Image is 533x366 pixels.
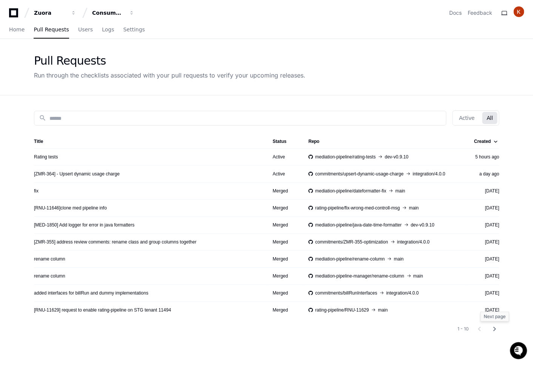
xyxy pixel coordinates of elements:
[482,112,497,124] button: All
[315,205,400,211] span: rating-pipeline/fix-wrong-med-controll-msg
[474,138,498,144] div: Created
[378,307,388,313] span: main
[409,205,419,211] span: main
[34,138,43,144] div: Title
[78,27,93,32] span: Users
[315,307,369,313] span: rating-pipeline/RNU-11629
[39,114,46,122] mat-icon: search
[53,79,91,85] a: Powered byPylon
[458,326,469,332] div: 1 - 10
[273,138,287,144] div: Status
[273,222,296,228] div: Merged
[273,138,296,144] div: Status
[31,6,79,20] button: Zuora
[315,188,386,194] span: mediation-pipeline/dateformatter-fix
[471,273,499,279] div: [DATE]
[26,64,99,70] div: We're offline, we'll be back soon
[26,56,124,64] div: Start new chat
[34,54,305,68] div: Pull Requests
[34,21,69,39] a: Pull Requests
[471,256,499,262] div: [DATE]
[468,9,492,17] button: Feedback
[8,56,21,70] img: 1736555170064-99ba0984-63c1-480f-8ee9-699278ef63ed
[34,188,39,194] a: fix
[315,154,376,160] span: mediation-pipeline/rating-tests
[102,27,114,32] span: Logs
[315,290,377,296] span: commitments/billRunInterfaces
[397,239,429,245] span: integration/4.0.0
[273,290,296,296] div: Merged
[273,307,296,313] div: Merged
[315,222,402,228] span: mediation-pipeline/java-date-time-formatter
[471,290,499,296] div: [DATE]
[413,273,423,279] span: main
[471,171,499,177] div: a day ago
[102,21,114,39] a: Logs
[449,9,462,17] a: Docs
[394,256,404,262] span: main
[34,171,120,177] a: [ZMR-364] - Upsert dynamic usage charge
[9,27,25,32] span: Home
[34,290,148,296] a: added interfaces for billRun and dummy implementations
[302,135,465,148] th: Repo
[273,171,296,177] div: Active
[273,154,296,160] div: Active
[34,307,171,313] a: [RNU-11629] request to enable rating-pipeline on STG tenant 11494
[273,273,296,279] div: Merged
[315,239,388,245] span: commitments/ZMR-355-optimization
[413,171,445,177] span: integration/4.0.0
[471,222,499,228] div: [DATE]
[34,9,66,17] div: Zuora
[89,6,137,20] button: Consumption
[395,188,405,194] span: main
[34,71,305,80] div: Run through the checklists associated with your pull requests to verify your upcoming releases.
[471,154,499,160] div: 5 hours ago
[8,8,23,23] img: PlayerZero
[513,6,524,17] img: ACg8ocIO7jtkWN8S2iLRBR-u1BMcRY5-kg2T8U2dj_CWIxGKEUqXVg=s96-c
[315,273,404,279] span: mediation-pipeline-manager/rename-column
[34,222,134,228] a: [MED-1850] Add logger for error in java formatters
[509,341,529,361] iframe: Open customer support
[315,256,385,262] span: mediation-pipeline/rename-column
[471,205,499,211] div: [DATE]
[471,307,499,313] div: [DATE]
[9,21,25,39] a: Home
[34,154,58,160] a: Rating tests
[34,138,260,144] div: Title
[454,112,479,124] button: Active
[471,239,499,245] div: [DATE]
[123,27,145,32] span: Settings
[273,256,296,262] div: Merged
[474,138,491,144] div: Created
[34,27,69,32] span: Pull Requests
[34,256,65,262] a: rename column
[123,21,145,39] a: Settings
[78,21,93,39] a: Users
[490,324,499,333] mat-icon: chevron_right
[273,239,296,245] div: Merged
[34,205,107,211] a: [RNU-11646]clone med pipeline info
[315,171,404,177] span: commitments/upsert-dynamic-usage-charge
[471,188,499,194] div: [DATE]
[385,154,408,160] span: dev-v0.9.10
[480,312,509,321] div: Next page
[128,59,137,68] button: Start new chat
[34,273,65,279] a: rename column
[273,205,296,211] div: Merged
[92,9,125,17] div: Consumption
[411,222,434,228] span: dev-v0.9.10
[386,290,419,296] span: integration/4.0.0
[34,239,196,245] a: [ZMR-355] address review comments: rename class and group columns together
[8,30,137,42] div: Welcome
[75,79,91,85] span: Pylon
[273,188,296,194] div: Merged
